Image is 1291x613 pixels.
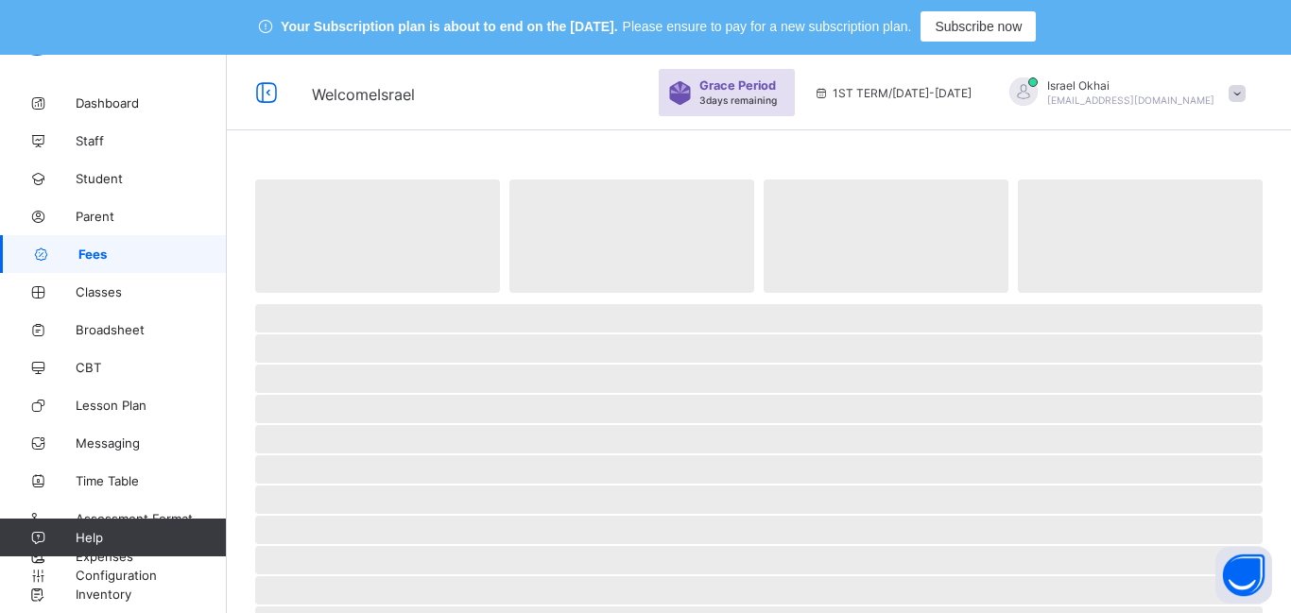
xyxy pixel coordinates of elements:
[76,171,227,186] span: Student
[699,94,777,106] span: 3 days remaining
[76,209,227,224] span: Parent
[76,435,227,451] span: Messaging
[255,455,1263,484] span: ‌
[255,485,1263,514] span: ‌
[255,516,1263,544] span: ‌
[255,304,1263,332] span: ‌
[76,322,227,337] span: Broadsheet
[76,473,227,488] span: Time Table
[990,77,1255,109] div: IsraelOkhai
[281,19,617,34] span: Your Subscription plan is about to end on the [DATE].
[76,568,226,583] span: Configuration
[1018,179,1263,293] span: ‌
[76,530,226,545] span: Help
[255,365,1263,393] span: ‌
[764,179,1008,293] span: ‌
[623,19,912,34] span: Please ensure to pay for a new subscription plan.
[76,95,227,111] span: Dashboard
[255,334,1263,363] span: ‌
[668,81,692,105] img: sticker-purple.71386a28dfed39d6af7621340158ba97.svg
[814,86,972,100] span: session/term information
[1047,94,1214,106] span: [EMAIL_ADDRESS][DOMAIN_NAME]
[255,576,1263,604] span: ‌
[1215,547,1272,604] button: Open asap
[1047,78,1214,93] span: Israel Okhai
[76,511,227,526] span: Assessment Format
[255,425,1263,453] span: ‌
[312,85,415,104] span: Welcome Israel
[76,360,227,375] span: CBT
[509,179,754,293] span: ‌
[76,284,227,299] span: Classes
[76,587,227,602] span: Inventory
[255,395,1263,423] span: ‌
[76,398,227,413] span: Lesson Plan
[699,78,776,93] span: Grace Period
[255,546,1263,574] span: ‌
[935,19,1022,34] span: Subscribe now
[255,179,500,293] span: ‌
[78,247,227,262] span: Fees
[76,133,227,148] span: Staff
